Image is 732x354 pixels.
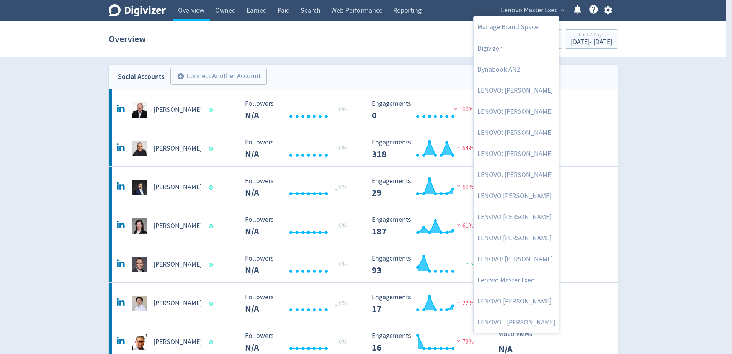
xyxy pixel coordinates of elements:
a: LENOVO [PERSON_NAME] [474,291,559,312]
a: Digivizer [474,38,559,59]
a: LENOVO [PERSON_NAME] [474,185,559,206]
a: Manage Brand Space [474,16,559,38]
a: LENOVO: [PERSON_NAME] [474,249,559,270]
a: LENOVO [PERSON_NAME] [474,228,559,249]
a: Lenovo Master Exec [474,270,559,291]
a: LENOVO [PERSON_NAME] [474,206,559,228]
a: LENOVO: [PERSON_NAME] [474,101,559,122]
a: LENOVO - [PERSON_NAME] [474,312,559,333]
a: LENOVO: [PERSON_NAME] [474,122,559,143]
a: Dynabook ANZ [474,59,559,80]
a: LENOVO: [PERSON_NAME] [474,80,559,101]
a: LENOVO: [PERSON_NAME] [474,143,559,164]
a: LENOVO: [PERSON_NAME] [474,164,559,185]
